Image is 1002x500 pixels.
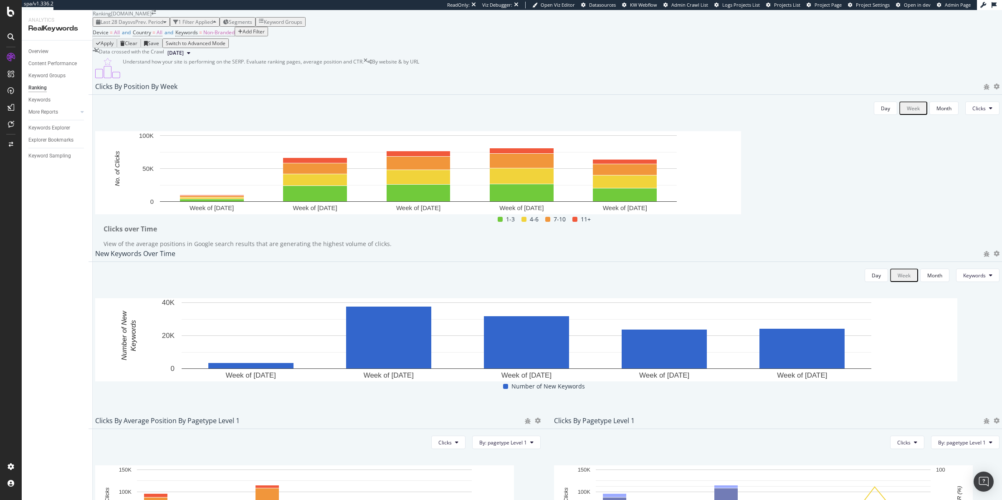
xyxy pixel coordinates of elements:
span: Clicks [438,439,452,446]
svg: A chart. [95,131,741,214]
span: Country [133,29,151,36]
button: Last 28 DaysvsPrev. Period [93,17,170,27]
div: Clicks over Time [104,224,991,234]
span: Project Settings [856,2,890,8]
div: Month [936,105,951,112]
div: Switch to Advanced Mode [166,40,225,47]
a: Project Settings [848,2,890,8]
text: Week of [DATE] [190,204,234,211]
button: Day [865,269,888,282]
text: 100K [119,488,132,495]
text: 100 [936,467,945,473]
a: Keywords Explorer [28,124,86,132]
span: All [157,29,162,36]
span: and [122,29,131,36]
text: Week of [DATE] [639,371,689,379]
button: Month [929,102,959,115]
div: Clicks By Position By Week [95,82,177,91]
button: Segments [220,17,256,27]
text: Week of [DATE] [225,371,276,379]
div: Day [872,272,881,279]
div: Save [148,40,159,47]
text: 0 [171,365,175,373]
text: Week of [DATE] [501,371,552,379]
a: Ranking [28,84,86,92]
div: Clicks By Average Position by pagetype Level 1 [95,416,240,425]
text: Week of [DATE] [499,204,544,211]
span: Admin Page [945,2,971,8]
text: 20K [162,332,175,340]
button: By: pagetype Level 1 [472,436,541,449]
span: Non-Branded [203,29,235,36]
span: Open Viz Editor [541,2,575,8]
span: = [152,29,155,36]
a: Logs Projects List [714,2,760,8]
span: Project Page [815,2,842,8]
text: 150K [578,467,591,473]
div: Apply [101,40,114,47]
button: 1 Filter Applied [170,17,220,27]
a: Keyword Sampling [28,152,86,160]
span: vs Prev. Period [130,18,163,25]
span: By: pagetype Level 1 [938,439,986,446]
div: Analytics [28,17,86,24]
div: bug [984,418,989,424]
div: Week [898,272,911,279]
span: Device [93,29,109,36]
text: 40K [162,299,175,307]
button: Week [899,102,927,115]
button: Keyword Groups [256,17,306,27]
text: 100K [139,132,154,139]
span: Segments [229,18,252,25]
a: Admin Page [937,2,971,8]
div: [DOMAIN_NAME] [111,10,152,17]
div: Month [927,272,942,279]
div: Add Filter [243,28,265,35]
button: Clear [117,38,141,48]
button: Apply [93,38,117,48]
text: 100K [578,488,591,495]
text: No. of Clicks [114,150,121,186]
text: 50K [142,165,154,172]
div: Keyword Groups [264,18,302,25]
a: Open in dev [896,2,931,8]
svg: A chart. [95,298,957,381]
span: Datasources [589,2,616,8]
button: [DATE] [164,48,194,58]
div: Ranking [93,10,111,17]
span: By: pagetype Level 1 [479,439,527,446]
text: Week of [DATE] [364,371,414,379]
div: Content Performance [28,59,77,68]
div: RealKeywords [28,24,86,33]
div: Ranking [28,84,47,92]
span: By website & by URL [372,58,419,65]
div: Open Intercom Messenger [974,472,994,492]
span: Projects List [774,2,800,8]
text: 0 [150,198,154,205]
a: Explorer Bookmarks [28,136,86,145]
span: and [164,29,173,36]
div: legacy label [367,58,419,65]
div: Keywords Explorer [28,124,70,132]
text: 150K [119,467,132,473]
a: Content Performance [28,59,86,68]
span: 1-3 [506,214,515,224]
a: Keyword Groups [28,71,86,80]
button: Save [141,38,162,48]
button: Add Filter [235,27,268,36]
div: bug [525,418,531,424]
a: Project Page [807,2,842,8]
span: Open in dev [904,2,931,8]
a: Overview [28,47,86,56]
a: Keywords [28,96,86,104]
div: bug [984,84,989,90]
span: Keywords [963,272,986,279]
button: Clicks [890,436,924,449]
span: Last 28 Days [101,18,130,25]
a: More Reports [28,108,78,117]
a: Open Viz Editor [532,2,575,8]
div: Day [881,105,890,112]
text: Week of [DATE] [777,371,827,379]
